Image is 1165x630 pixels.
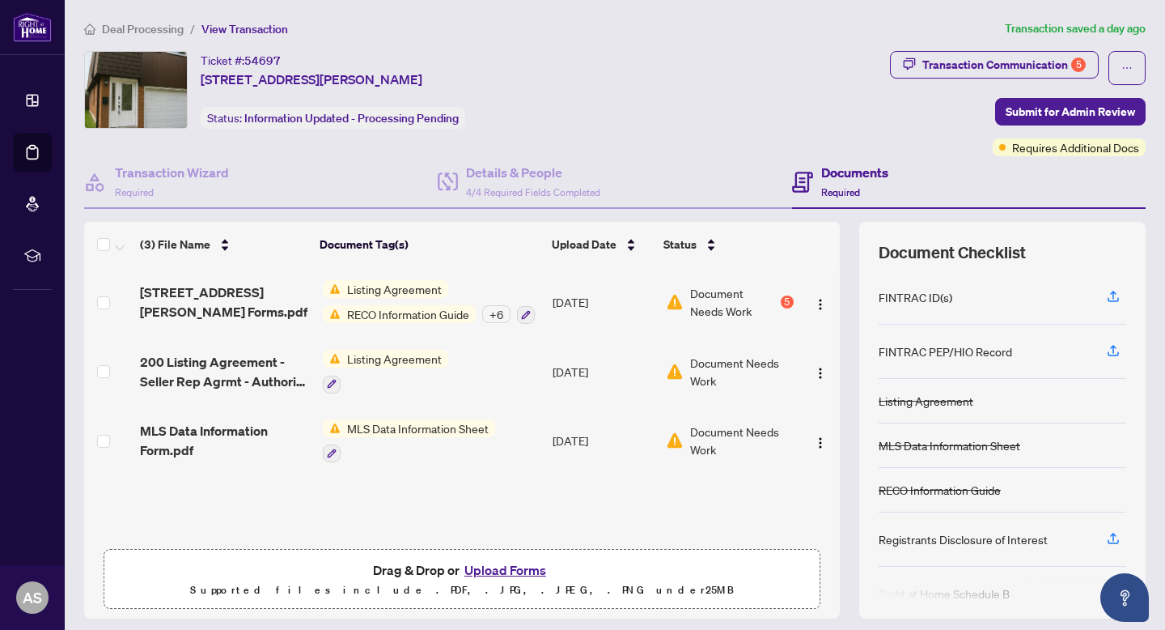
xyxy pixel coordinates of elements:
[201,22,288,36] span: View Transaction
[690,354,794,389] span: Document Needs Work
[814,367,827,380] img: Logo
[201,107,465,129] div: Status:
[140,236,210,253] span: (3) File Name
[552,236,616,253] span: Upload Date
[879,481,1001,499] div: RECO Information Guide
[244,111,459,126] span: Information Updated - Processing Pending
[341,350,448,368] span: Listing Agreement
[341,419,495,437] span: MLS Data Information Sheet
[482,305,510,323] div: + 6
[102,22,184,36] span: Deal Processing
[666,432,684,449] img: Document Status
[657,222,796,267] th: Status
[341,305,476,323] span: RECO Information Guide
[466,186,600,198] span: 4/4 Required Fields Completed
[104,550,820,610] span: Drag & Drop orUpload FormsSupported files include .PDF, .JPG, .JPEG, .PNG under25MB
[807,289,833,315] button: Logo
[814,436,827,449] img: Logo
[201,70,422,89] span: [STREET_ADDRESS][PERSON_NAME]
[323,280,535,324] button: Status IconListing AgreementStatus IconRECO Information Guide+6
[85,52,187,128] img: IMG-C12414149_1.jpg
[23,586,42,609] span: AS
[546,337,659,407] td: [DATE]
[545,222,656,267] th: Upload Date
[323,350,448,394] button: Status IconListing Agreement
[323,350,341,368] img: Status Icon
[879,343,1012,360] div: FINTRAC PEP/HIO Record
[995,98,1146,126] button: Submit for Admin Review
[140,421,309,460] span: MLS Data Information Form.pdf
[1005,19,1146,38] article: Transaction saved a day ago
[821,186,860,198] span: Required
[666,293,684,311] img: Document Status
[879,392,973,410] div: Listing Agreement
[1100,573,1149,622] button: Open asap
[807,428,833,453] button: Logo
[313,222,545,267] th: Document Tag(s)
[114,581,810,600] p: Supported files include .PDF, .JPG, .JPEG, .PNG under 25 MB
[323,419,495,463] button: Status IconMLS Data Information Sheet
[244,53,281,68] span: 54697
[140,352,309,391] span: 200 Listing Agreement - Seller Rep Agrmt - Authority to Offer for Sale.pdf
[323,280,341,298] img: Status Icon
[1006,99,1135,125] span: Submit for Admin Review
[201,51,281,70] div: Ticket #:
[133,222,313,267] th: (3) File Name
[460,560,551,581] button: Upload Forms
[879,288,952,306] div: FINTRAC ID(s)
[690,423,794,458] span: Document Needs Work
[781,296,794,309] div: 5
[890,51,1099,79] button: Transaction Communication5
[115,163,229,182] h4: Transaction Wizard
[1071,57,1086,72] div: 5
[323,419,341,437] img: Status Icon
[546,267,659,337] td: [DATE]
[922,52,1086,78] div: Transaction Communication
[814,298,827,311] img: Logo
[84,23,95,35] span: home
[115,186,154,198] span: Required
[1121,62,1133,74] span: ellipsis
[140,283,309,321] span: [STREET_ADDRESS][PERSON_NAME] Forms.pdf
[1012,138,1139,156] span: Requires Additional Docs
[879,241,1026,264] span: Document Checklist
[663,236,697,253] span: Status
[807,359,833,385] button: Logo
[323,305,341,323] img: Status Icon
[821,163,888,182] h4: Documents
[13,12,52,42] img: logo
[879,530,1048,548] div: Registrants Disclosure of Interest
[546,407,659,476] td: [DATE]
[341,280,448,298] span: Listing Agreement
[373,560,551,581] span: Drag & Drop or
[466,163,600,182] h4: Details & People
[666,363,684,381] img: Document Status
[690,284,777,320] span: Document Needs Work
[190,19,195,38] li: /
[879,436,1020,454] div: MLS Data Information Sheet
